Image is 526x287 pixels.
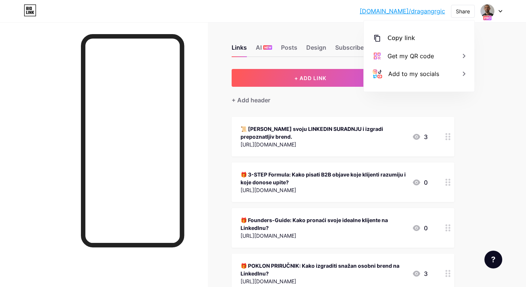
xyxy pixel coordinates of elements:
[241,277,406,285] div: [URL][DOMAIN_NAME]
[335,43,369,56] div: Subscribers
[256,43,272,56] div: AI
[232,43,247,56] div: Links
[412,132,428,141] div: 3
[241,186,406,194] div: [URL][DOMAIN_NAME]
[264,45,271,50] span: NEW
[388,69,439,78] div: Add to my socials
[388,34,415,43] div: Copy link
[412,178,428,187] div: 0
[480,4,494,18] img: dragangrgic
[241,232,406,240] div: [URL][DOMAIN_NAME]
[232,69,389,87] button: + ADD LINK
[456,7,470,15] div: Share
[388,52,434,60] div: Get my QR code
[281,43,297,56] div: Posts
[241,125,406,141] div: 📜 [PERSON_NAME] svoju LINKEDIN SURADNJU i izgradi prepoznatljiv brend.
[241,216,406,232] div: 🎁 Founders-Guide: Kako pronaći svoje idealne klijente na LinkedInu?
[412,224,428,232] div: 0
[306,43,326,56] div: Design
[241,262,406,277] div: 🎁 POKLON PRIRUČNIK: Kako izgraditi snažan osobni brend na LinkedInu?
[412,269,428,278] div: 3
[241,141,406,148] div: [URL][DOMAIN_NAME]
[360,7,445,16] a: [DOMAIN_NAME]/dragangrgic
[241,171,406,186] div: 🎁 3-STEP Formula: Kako pisati B2B objave koje klijenti razumiju i koje donose upite?
[232,96,270,105] div: + Add header
[294,75,326,81] span: + ADD LINK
